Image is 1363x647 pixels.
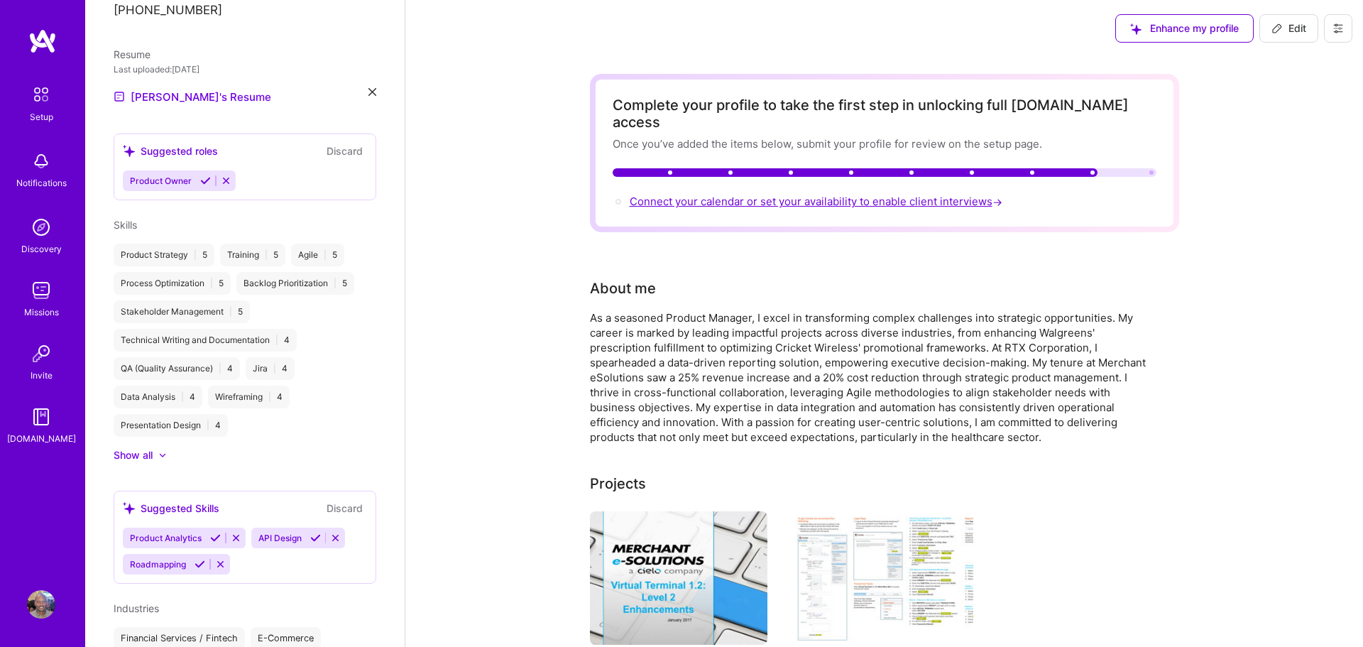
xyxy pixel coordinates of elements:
p: [PHONE_NUMBER] [114,2,376,19]
img: Resume [114,91,125,102]
img: logo [28,28,57,54]
div: Stakeholder Management 5 [114,300,250,323]
span: | [273,363,276,374]
div: Show all [114,448,153,462]
div: Technical Writing and Documentation 4 [114,329,297,352]
img: bell [27,147,55,175]
div: Tell us a little about yourself [590,278,656,299]
span: | [275,335,278,346]
span: | [194,249,197,261]
a: User Avatar [23,590,59,619]
span: | [219,363,221,374]
span: Edit [1271,21,1306,36]
div: Add projects you've worked on [590,473,646,494]
span: | [334,278,336,289]
span: Connect your calendar or set your availability to enable client interviews [630,195,1005,208]
i: Reject [231,533,241,543]
div: Complete your profile to take the first step in unlocking full [DOMAIN_NAME] access [613,97,1156,131]
i: Accept [210,533,221,543]
div: About me [590,278,656,299]
div: Missions [24,305,59,320]
div: As a seasoned Product Manager, I excel in transforming complex challenges into strategic opportun... [590,310,1158,445]
div: Product Strategy 5 [114,244,214,266]
span: Product Analytics [130,533,202,543]
div: Suggested Skills [123,501,219,516]
div: QA (Quality Assurance) 4 [114,357,240,380]
div: Jira 4 [246,357,295,380]
div: Backlog Prioritization 5 [236,272,354,295]
span: | [229,306,232,317]
span: Industries [114,602,159,614]
span: Resume [114,48,150,60]
img: User Avatar [27,590,55,619]
button: Discard [322,500,367,516]
span: Roadmapping [130,559,186,570]
div: Wireframing 4 [208,386,290,408]
div: Notifications [16,175,67,190]
div: Invite [31,368,53,383]
button: Edit [1259,14,1318,43]
i: icon Close [368,88,376,96]
i: icon SuggestedTeams [123,502,135,514]
div: Last uploaded: [DATE] [114,62,376,77]
i: Reject [330,533,341,543]
div: null [1259,14,1318,43]
div: Presentation Design 4 [114,414,228,437]
span: | [181,391,184,403]
span: API Design [258,533,302,543]
i: Reject [221,175,231,186]
img: discovery [27,213,55,241]
span: → [992,195,1002,210]
a: [PERSON_NAME]'s Resume [114,88,271,105]
div: Training 5 [220,244,285,266]
div: Process Optimization 5 [114,272,231,295]
img: Level @ Transactions [590,511,767,645]
i: icon SuggestedTeams [123,145,135,157]
div: Suggested roles [123,143,218,158]
i: Accept [195,559,205,570]
span: | [207,420,209,431]
div: Projects [590,473,646,494]
button: Discard [322,143,367,159]
span: Skills [114,219,137,231]
i: Reject [215,559,226,570]
img: Virtual Terminal Quick Reference Guide [796,511,973,645]
div: Agile 5 [291,244,344,266]
div: Discovery [21,241,62,256]
div: [DOMAIN_NAME] [7,431,76,446]
img: guide book [27,403,55,431]
img: Invite [27,339,55,368]
img: setup [26,80,56,109]
i: Accept [310,533,321,543]
div: Data Analysis 4 [114,386,202,408]
span: | [324,249,327,261]
div: Once you’ve added the items below, submit your profile for review on the setup page. [613,136,1156,151]
div: Setup [30,109,53,124]
img: teamwork [27,276,55,305]
span: Product Owner [130,175,192,186]
span: | [268,391,271,403]
i: Accept [200,175,211,186]
span: | [265,249,268,261]
span: | [210,278,213,289]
